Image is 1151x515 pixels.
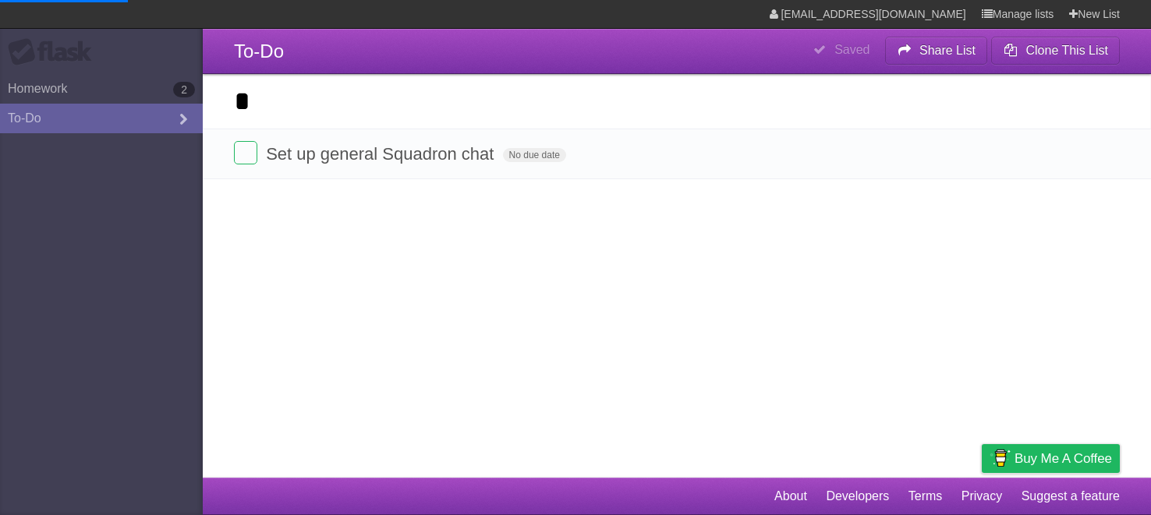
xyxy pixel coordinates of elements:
div: Flask [8,38,101,66]
b: 2 [173,82,195,97]
span: Buy me a coffee [1015,445,1112,472]
label: Done [234,141,257,164]
b: Saved [834,43,869,56]
a: Terms [908,481,943,511]
button: Share List [885,37,988,65]
img: Buy me a coffee [990,445,1011,471]
button: Clone This List [991,37,1120,65]
span: Set up general Squadron chat [266,144,498,164]
a: Suggest a feature [1022,481,1120,511]
b: Share List [919,44,976,57]
a: About [774,481,807,511]
b: Clone This List [1025,44,1108,57]
span: To-Do [234,41,284,62]
a: Buy me a coffee [982,444,1120,473]
a: Privacy [962,481,1002,511]
a: Developers [826,481,889,511]
span: No due date [503,148,566,162]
